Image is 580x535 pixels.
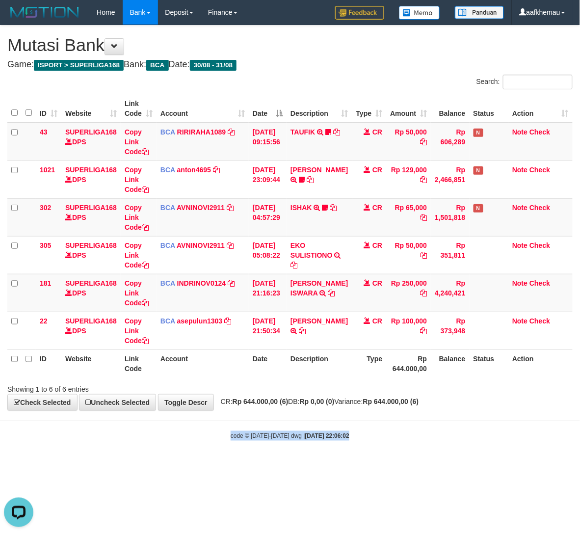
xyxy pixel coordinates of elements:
a: Note [512,166,527,174]
th: Link Code [121,349,157,377]
td: Rp 351,811 [431,236,469,274]
a: Copy INDRINOV0124 to clipboard [228,279,235,287]
a: SUPERLIGA168 [65,317,117,325]
strong: Rp 644.000,00 (6) [363,398,419,405]
span: Has Note [474,166,483,175]
a: anton4695 [177,166,211,174]
th: Status [470,349,509,377]
td: Rp 250,000 [386,274,431,312]
a: Note [512,279,527,287]
a: Check [529,128,550,136]
img: panduan.png [455,6,504,19]
th: Balance [431,349,469,377]
td: [DATE] 09:15:56 [249,123,287,161]
a: Copy AVNINOVI2911 to clipboard [227,241,234,249]
a: INDRINOV0124 [177,279,226,287]
th: Type: activate to sort column ascending [352,95,387,123]
a: SUPERLIGA168 [65,166,117,174]
a: Toggle Descr [158,394,214,411]
td: [DATE] 05:08:22 [249,236,287,274]
span: 30/08 - 31/08 [190,60,237,71]
th: Website [61,349,121,377]
td: DPS [61,312,121,349]
span: BCA [160,241,175,249]
a: Copy Link Code [125,279,149,307]
td: [DATE] 23:09:44 [249,160,287,198]
th: Account: activate to sort column ascending [157,95,249,123]
span: ISPORT > SUPERLIGA168 [34,60,124,71]
a: [PERSON_NAME] [290,166,348,174]
h1: Mutasi Bank [7,35,573,55]
a: Copy Rp 65,000 to clipboard [420,214,427,221]
a: Copy Link Code [125,317,149,345]
a: Copy Link Code [125,166,149,193]
a: Copy anton4695 to clipboard [213,166,220,174]
a: [PERSON_NAME] [290,317,348,325]
span: 43 [40,128,48,136]
a: EKO SULISTIONO [290,241,333,259]
a: SUPERLIGA168 [65,241,117,249]
span: 181 [40,279,51,287]
td: [DATE] 21:16:23 [249,274,287,312]
span: BCA [160,166,175,174]
a: SUPERLIGA168 [65,279,117,287]
a: Copy RIRIRAHA1089 to clipboard [228,128,235,136]
span: Has Note [474,204,483,213]
a: Copy asepulun1303 to clipboard [224,317,231,325]
td: [DATE] 21:50:34 [249,312,287,349]
td: Rp 606,289 [431,123,469,161]
th: Balance [431,95,469,123]
a: Note [512,204,527,212]
a: Note [512,317,527,325]
th: Type [352,349,387,377]
a: Copy Rp 250,000 to clipboard [420,289,427,297]
img: Feedback.jpg [335,6,384,20]
a: Copy EKO SULISTIONO to clipboard [290,261,297,269]
span: 302 [40,204,51,212]
td: Rp 373,948 [431,312,469,349]
a: Copy AVNINOVI2911 to clipboard [227,204,234,212]
a: Copy SRI BASUKI to clipboard [307,176,314,184]
a: Check [529,317,550,325]
th: Date [249,349,287,377]
a: SUPERLIGA168 [65,128,117,136]
span: BCA [160,128,175,136]
td: DPS [61,236,121,274]
a: ISHAK [290,204,312,212]
th: Website: activate to sort column ascending [61,95,121,123]
input: Search: [503,75,573,89]
a: Copy Link Code [125,204,149,231]
a: Copy TITA PURNAMA to clipboard [299,327,306,335]
td: Rp 2,466,851 [431,160,469,198]
th: Status [470,95,509,123]
td: Rp 100,000 [386,312,431,349]
a: Copy Link Code [125,241,149,269]
td: DPS [61,198,121,236]
th: Action: activate to sort column ascending [508,95,573,123]
span: 1021 [40,166,55,174]
small: code © [DATE]-[DATE] dwg | [231,433,349,440]
h4: Game: Bank: Date: [7,60,573,70]
span: Has Note [474,129,483,137]
strong: Rp 0,00 (0) [300,398,335,405]
span: BCA [146,60,168,71]
a: TAUFIK [290,128,315,136]
th: Account [157,349,249,377]
a: Check [529,166,550,174]
td: [DATE] 04:57:29 [249,198,287,236]
a: Note [512,241,527,249]
span: BCA [160,279,175,287]
a: Copy Link Code [125,128,149,156]
td: Rp 65,000 [386,198,431,236]
th: Description [287,349,352,377]
a: asepulun1303 [177,317,223,325]
a: Check [529,279,550,287]
strong: [DATE] 22:06:02 [305,433,349,440]
td: DPS [61,274,121,312]
img: Button%20Memo.svg [399,6,440,20]
span: CR [372,166,382,174]
img: MOTION_logo.png [7,5,82,20]
span: BCA [160,317,175,325]
a: RIRIRAHA1089 [177,128,226,136]
a: Copy Rp 50,000 to clipboard [420,251,427,259]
